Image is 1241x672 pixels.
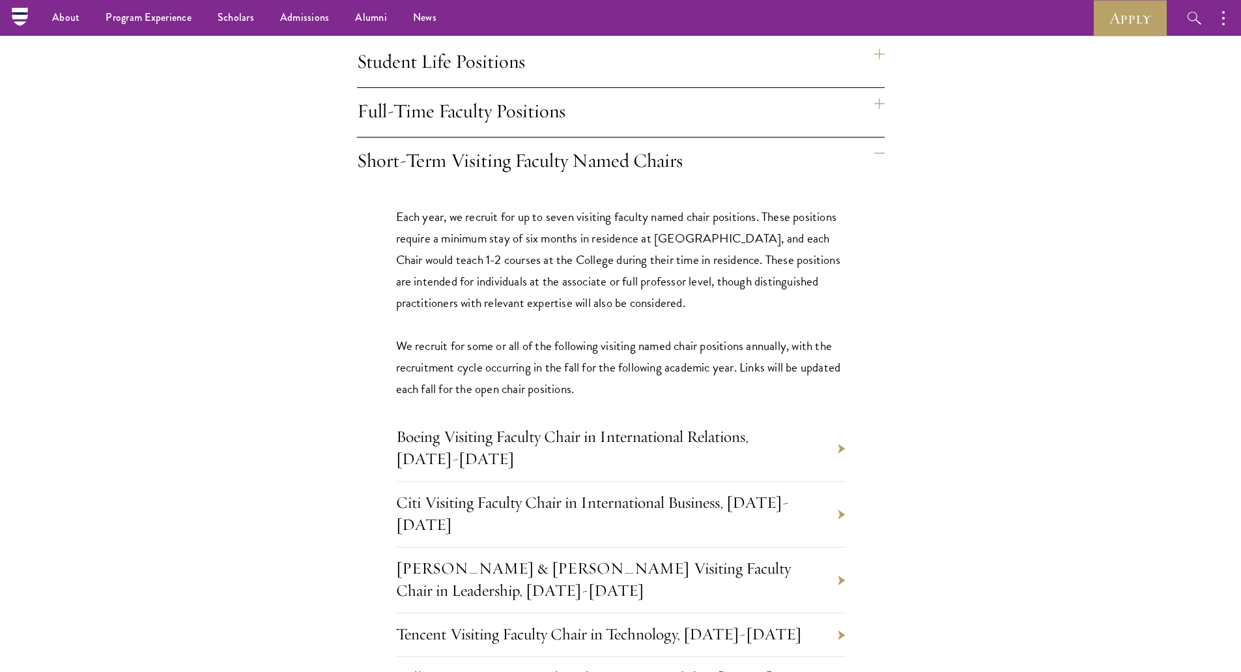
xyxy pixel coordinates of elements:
[396,206,846,400] p: Each year, we recruit for up to seven visiting faculty named chair positions. These positions req...
[357,88,885,137] h4: Full-Time Faculty Positions
[396,426,749,469] a: Boeing Visiting Faculty Chair in International Relations, [DATE]-[DATE]
[357,38,885,87] h4: Student Life Positions
[357,138,885,186] h4: Short-Term Visiting Faculty Named Chairs
[396,492,789,534] a: Citi Visiting Faculty Chair in International Business, [DATE]-[DATE]
[396,624,802,644] a: Tencent Visiting Faculty Chair in Technology, [DATE]-[DATE]
[396,558,791,600] a: [PERSON_NAME] & [PERSON_NAME] Visiting Faculty Chair in Leadership, [DATE]-[DATE]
